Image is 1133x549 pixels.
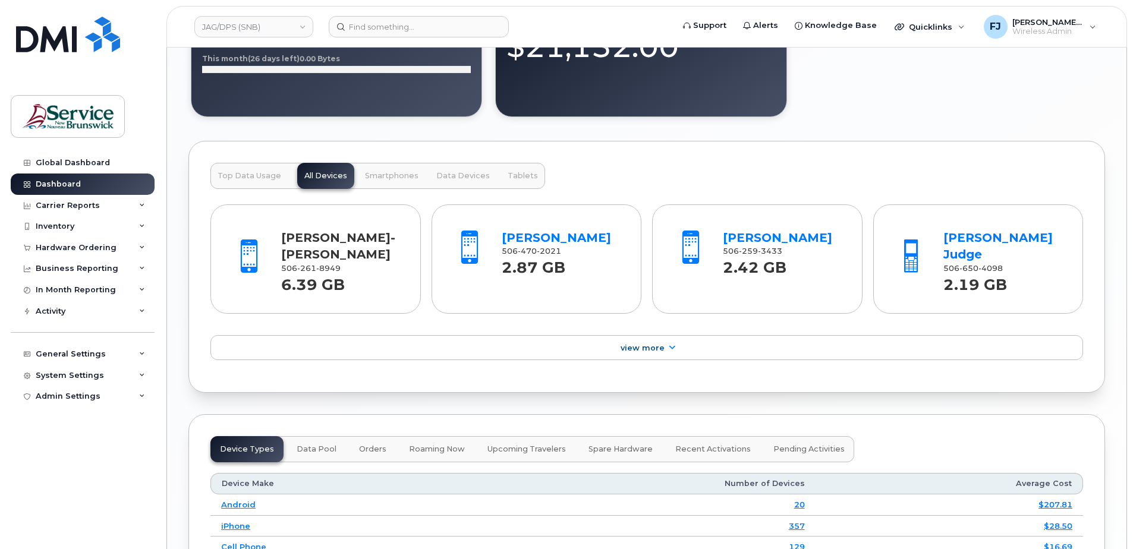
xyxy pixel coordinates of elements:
[210,473,466,494] th: Device Make
[281,231,395,262] a: [PERSON_NAME]- [PERSON_NAME]
[365,171,418,181] span: Smartphones
[518,247,537,255] span: 470
[786,14,885,37] a: Knowledge Base
[723,231,832,245] a: [PERSON_NAME]
[773,444,845,454] span: Pending Activities
[502,252,565,276] strong: 2.87 GB
[588,444,653,454] span: Spare Hardware
[675,444,751,454] span: Recent Activations
[805,20,877,31] span: Knowledge Base
[248,54,300,63] tspan: (26 days left)
[297,264,316,273] span: 261
[194,16,313,37] a: JAG/DPS (SNB)
[409,444,465,454] span: Roaming Now
[221,500,256,509] a: Android
[693,20,726,31] span: Support
[975,15,1104,39] div: Fougere, Jonathan (SNB)
[358,163,426,189] button: Smartphones
[816,473,1083,494] th: Average Cost
[487,444,566,454] span: Upcoming Travelers
[281,264,341,273] span: 506
[753,20,778,31] span: Alerts
[758,247,782,255] span: 3433
[436,171,490,181] span: Data Devices
[959,264,978,273] span: 650
[789,521,805,531] a: 357
[739,247,758,255] span: 259
[723,252,786,276] strong: 2.42 GB
[978,264,1003,273] span: 4098
[210,335,1083,360] a: View More
[1012,27,1084,36] span: Wireless Admin
[990,20,1001,34] span: FJ
[221,521,250,531] a: iPhone
[735,14,786,37] a: Alerts
[1012,17,1084,27] span: [PERSON_NAME] (SNB)
[300,54,340,63] tspan: 0.00 Bytes
[502,247,561,255] span: 506
[943,264,1003,273] span: 506
[297,444,336,454] span: Data Pool
[281,269,345,294] strong: 6.39 GB
[466,473,816,494] th: Number of Devices
[621,343,665,352] span: View More
[886,15,973,39] div: Quicklinks
[329,16,509,37] input: Find something...
[943,231,1053,262] a: [PERSON_NAME] Judge
[943,269,1007,294] strong: 2.19 GB
[508,171,538,181] span: Tablets
[723,247,782,255] span: 506
[210,163,288,189] button: Top Data Usage
[1038,500,1072,509] a: $207.81
[537,247,561,255] span: 2021
[429,163,497,189] button: Data Devices
[1044,521,1072,531] a: $28.50
[675,14,735,37] a: Support
[501,163,545,189] button: Tablets
[502,231,611,245] a: [PERSON_NAME]
[202,54,248,63] tspan: This month
[218,171,281,181] span: Top Data Usage
[794,500,805,509] a: 20
[359,444,386,454] span: Orders
[316,264,341,273] span: 8949
[909,22,952,31] span: Quicklinks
